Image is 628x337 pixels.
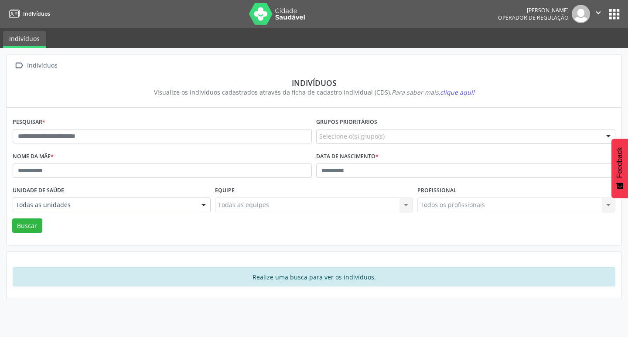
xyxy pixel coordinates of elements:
[319,132,385,141] span: Selecione o(s) grupo(s)
[215,184,235,197] label: Equipe
[23,10,50,17] span: Indivíduos
[25,59,59,72] div: Indivíduos
[6,7,50,21] a: Indivíduos
[12,218,42,233] button: Buscar
[13,267,615,286] div: Realize uma busca para ver os indivíduos.
[13,116,45,129] label: Pesquisar
[19,78,609,88] div: Indivíduos
[572,5,590,23] img: img
[498,14,569,21] span: Operador de regulação
[611,139,628,198] button: Feedback - Mostrar pesquisa
[316,116,377,129] label: Grupos prioritários
[607,7,622,22] button: apps
[590,5,607,23] button: 
[392,88,474,96] i: Para saber mais,
[19,88,609,97] div: Visualize os indivíduos cadastrados através da ficha de cadastro individual (CDS).
[13,59,59,72] a:  Indivíduos
[13,59,25,72] i: 
[498,7,569,14] div: [PERSON_NAME]
[616,147,624,178] span: Feedback
[316,150,379,163] label: Data de nascimento
[3,31,46,48] a: Indivíduos
[13,150,54,163] label: Nome da mãe
[417,184,457,197] label: Profissional
[13,184,64,197] label: Unidade de saúde
[440,88,474,96] span: clique aqui!
[16,201,193,209] span: Todas as unidades
[594,8,603,17] i: 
